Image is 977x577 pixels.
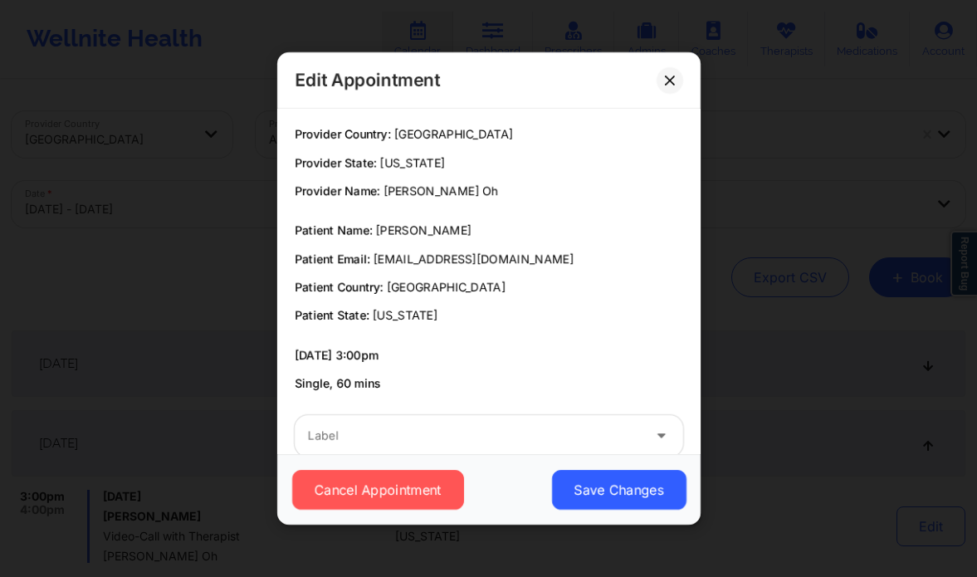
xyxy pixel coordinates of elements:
[373,308,437,322] span: [US_STATE]
[295,347,683,364] p: [DATE] 3:00pm
[551,470,686,510] button: Save Changes
[394,127,513,141] span: [GEOGRAPHIC_DATA]
[291,470,463,510] button: Cancel Appointment
[295,279,683,296] p: Patient Country:
[376,223,471,237] span: [PERSON_NAME]
[295,375,683,392] p: Single, 60 mins
[295,307,683,324] p: Patient State:
[295,251,683,267] p: Patient Email:
[295,154,683,171] p: Provider State:
[380,155,445,169] span: [US_STATE]
[295,126,683,143] p: Provider Country:
[374,252,574,266] span: [EMAIL_ADDRESS][DOMAIN_NAME]
[295,69,440,91] h2: Edit Appointment
[383,183,498,198] span: [PERSON_NAME] Oh
[295,183,683,199] p: Provider Name:
[387,280,506,294] span: [GEOGRAPHIC_DATA]
[295,222,683,239] p: Patient Name:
